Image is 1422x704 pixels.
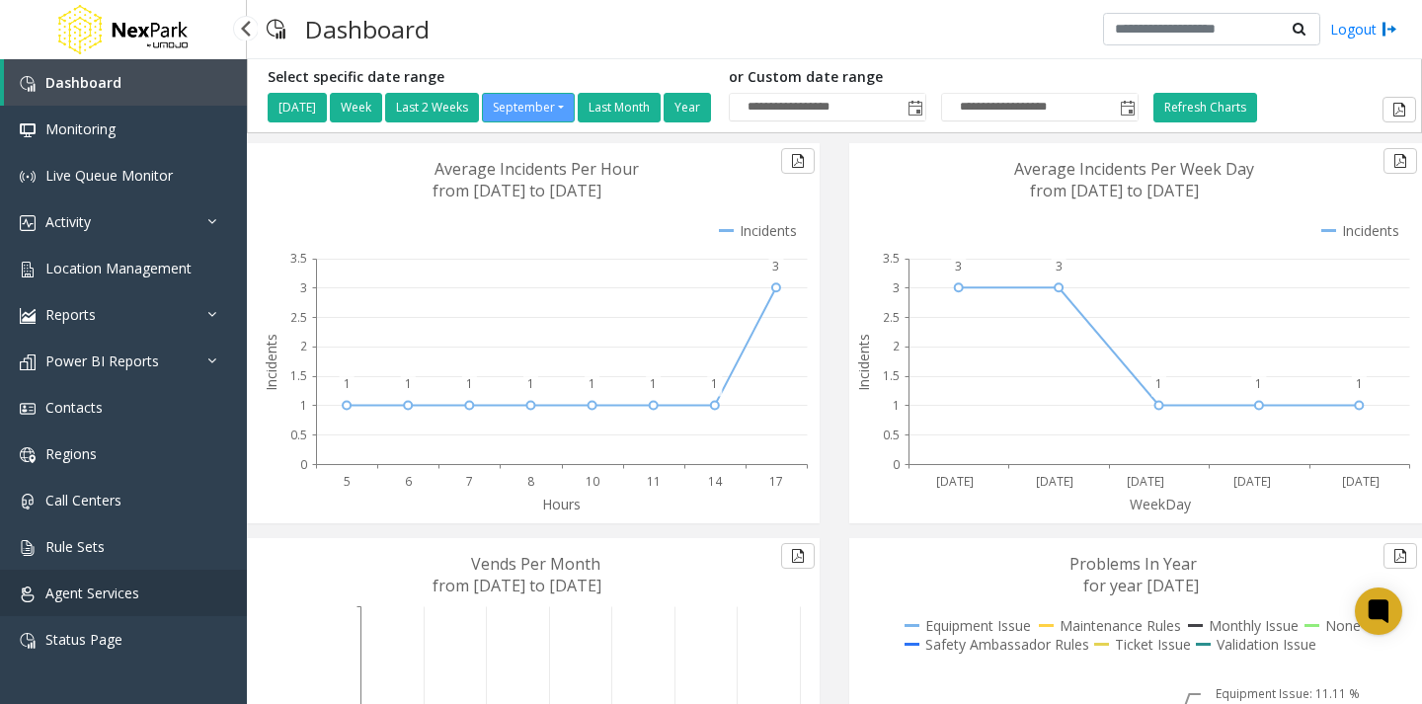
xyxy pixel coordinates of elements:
text: 2 [300,338,307,354]
span: Contacts [45,398,103,417]
text: Hours [542,495,581,513]
text: Problems In Year [1069,553,1197,575]
button: Week [330,93,382,122]
span: Reports [45,305,96,324]
text: 10 [586,473,599,490]
button: Export to pdf [781,543,815,569]
img: pageIcon [267,5,285,53]
text: for year [DATE] [1083,575,1199,596]
h5: or Custom date range [729,69,1139,86]
span: Location Management [45,259,192,277]
text: 2.5 [883,309,900,326]
text: 1 [300,397,307,414]
span: Power BI Reports [45,352,159,370]
text: 1 [1155,375,1162,392]
text: WeekDay [1130,495,1192,513]
button: September [482,93,575,122]
text: Average Incidents Per Hour [434,158,639,180]
text: 1 [711,375,718,392]
img: 'icon' [20,76,36,92]
text: 1 [405,375,412,392]
text: 1 [589,375,595,392]
text: 0 [300,456,307,473]
img: 'icon' [20,308,36,324]
text: 11 [647,473,661,490]
button: Export to pdf [1383,543,1417,569]
text: 17 [769,473,783,490]
text: Vends Per Month [471,553,600,575]
text: 0.5 [883,427,900,443]
span: Regions [45,444,97,463]
text: 1 [344,375,351,392]
text: 1 [466,375,473,392]
h3: Dashboard [295,5,439,53]
button: Export to pdf [781,148,815,174]
text: 3 [772,258,779,274]
button: Last 2 Weeks [385,93,479,122]
span: Status Page [45,630,122,649]
button: Export to pdf [1383,148,1417,174]
text: 1 [1356,375,1363,392]
text: 2 [893,338,900,354]
button: Year [664,93,711,122]
img: 'icon' [20,587,36,602]
text: from [DATE] to [DATE] [433,575,601,596]
span: Monitoring [45,119,116,138]
text: 1.5 [290,367,307,384]
text: 1 [650,375,657,392]
img: 'icon' [20,354,36,370]
img: 'icon' [20,494,36,509]
text: 6 [405,473,412,490]
text: 2.5 [290,309,307,326]
img: 'icon' [20,169,36,185]
span: Call Centers [45,491,121,509]
text: Average Incidents Per Week Day [1014,158,1254,180]
span: Toggle popup [904,94,925,121]
text: 8 [527,473,534,490]
img: 'icon' [20,401,36,417]
span: Agent Services [45,584,139,602]
span: Rule Sets [45,537,105,556]
button: Refresh Charts [1153,93,1257,122]
text: [DATE] [936,473,974,490]
img: 'icon' [20,215,36,231]
text: 1 [893,397,900,414]
img: 'icon' [20,447,36,463]
button: Export to pdf [1382,97,1416,122]
text: 3.5 [290,250,307,267]
span: Toggle popup [1116,94,1138,121]
span: Live Queue Monitor [45,166,173,185]
h5: Select specific date range [268,69,714,86]
text: 1 [1255,375,1262,392]
text: 1 [527,375,534,392]
a: Dashboard [4,59,247,106]
a: Logout [1330,19,1397,39]
text: 3.5 [883,250,900,267]
text: 0.5 [290,427,307,443]
text: [DATE] [1233,473,1271,490]
text: Equipment Issue: 11.11 % [1216,685,1360,702]
text: 3 [893,279,900,296]
button: Last Month [578,93,661,122]
text: 14 [708,473,723,490]
text: from [DATE] to [DATE] [1030,180,1199,201]
text: 3 [300,279,307,296]
img: 'icon' [20,262,36,277]
img: 'icon' [20,122,36,138]
text: from [DATE] to [DATE] [433,180,601,201]
span: Dashboard [45,73,121,92]
img: 'icon' [20,540,36,556]
text: Incidents [854,334,873,391]
img: logout [1382,19,1397,39]
text: Incidents [262,334,280,391]
span: Activity [45,212,91,231]
text: 0 [893,456,900,473]
text: 5 [344,473,351,490]
text: 3 [955,258,962,274]
button: [DATE] [268,93,327,122]
text: 3 [1056,258,1063,274]
text: [DATE] [1036,473,1073,490]
text: [DATE] [1342,473,1380,490]
text: [DATE] [1127,473,1164,490]
img: 'icon' [20,633,36,649]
